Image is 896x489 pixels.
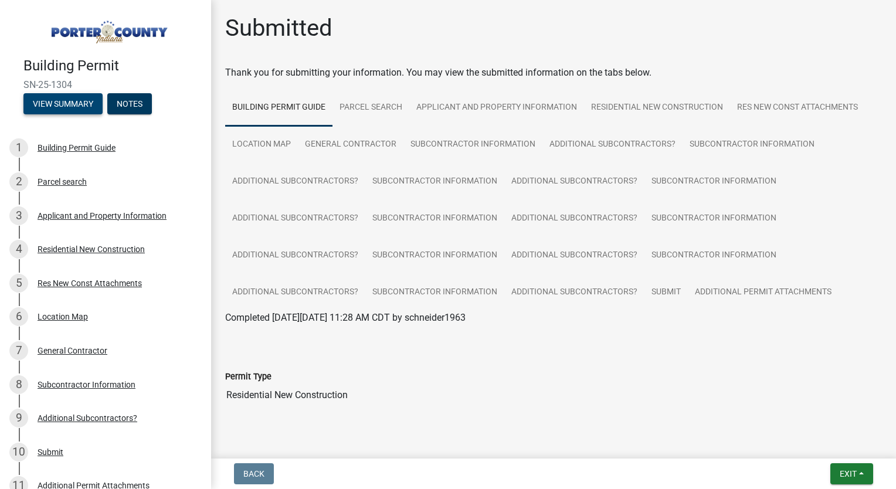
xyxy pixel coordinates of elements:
a: Subcontractor Information [365,237,504,274]
a: Additional Subcontractors? [225,274,365,311]
a: Additional Subcontractors? [225,237,365,274]
a: Subcontractor Information [683,126,822,164]
div: 10 [9,443,28,461]
a: Subcontractor Information [403,126,542,164]
div: Submit [38,448,63,456]
a: Subcontractor Information [365,200,504,237]
a: Subcontractor Information [644,237,783,274]
a: Additional Subcontractors? [504,163,644,201]
div: Residential New Construction [38,245,145,253]
wm-modal-confirm: Notes [107,100,152,109]
div: Applicant and Property Information [38,212,167,220]
button: View Summary [23,93,103,114]
a: Submit [644,274,688,311]
div: Building Permit Guide [38,144,116,152]
div: Subcontractor Information [38,381,135,389]
div: 5 [9,274,28,293]
button: Notes [107,93,152,114]
span: Completed [DATE][DATE] 11:28 AM CDT by schneider1963 [225,312,466,323]
a: General Contractor [298,126,403,164]
a: Additional Subcontractors? [225,200,365,237]
a: Additional Subcontractors? [504,237,644,274]
div: 8 [9,375,28,394]
div: 1 [9,138,28,157]
div: 2 [9,172,28,191]
label: Permit Type [225,373,271,381]
div: Location Map [38,313,88,321]
span: Exit [840,469,857,478]
div: Parcel search [38,178,87,186]
wm-modal-confirm: Summary [23,100,103,109]
img: Porter County, Indiana [23,12,192,45]
a: Subcontractor Information [644,200,783,237]
a: Additional Subcontractors? [542,126,683,164]
button: Back [234,463,274,484]
a: Location Map [225,126,298,164]
a: Additional Subcontractors? [504,200,644,237]
a: Res New Const Attachments [730,89,865,127]
a: Subcontractor Information [365,163,504,201]
div: Additional Subcontractors? [38,414,137,422]
a: Additional Permit Attachments [688,274,839,311]
a: Additional Subcontractors? [504,274,644,311]
div: 7 [9,341,28,360]
a: Residential New Construction [584,89,730,127]
h4: Building Permit [23,57,202,74]
div: 6 [9,307,28,326]
span: Back [243,469,264,478]
div: 9 [9,409,28,427]
a: Additional Subcontractors? [225,163,365,201]
div: Res New Const Attachments [38,279,142,287]
h1: Submitted [225,14,332,42]
span: SN-25-1304 [23,79,188,90]
div: Thank you for submitting your information. You may view the submitted information on the tabs below. [225,66,882,80]
a: Applicant and Property Information [409,89,584,127]
div: General Contractor [38,347,107,355]
a: Subcontractor Information [644,163,783,201]
div: 3 [9,206,28,225]
a: Parcel search [332,89,409,127]
div: 4 [9,240,28,259]
a: Subcontractor Information [365,274,504,311]
button: Exit [830,463,873,484]
a: Building Permit Guide [225,89,332,127]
